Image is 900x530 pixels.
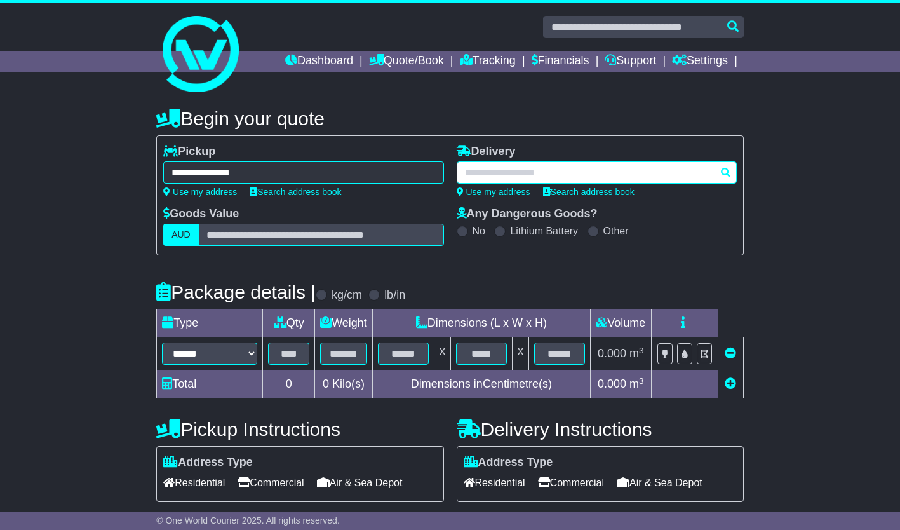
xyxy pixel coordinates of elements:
a: Use my address [163,187,237,197]
a: Add new item [725,377,736,390]
label: Other [603,225,629,237]
label: Goods Value [163,207,239,221]
span: 0.000 [598,347,626,360]
span: 0.000 [598,377,626,390]
a: Financials [532,51,589,72]
td: Type [157,309,263,337]
a: Settings [672,51,728,72]
label: AUD [163,224,199,246]
td: x [512,337,528,370]
td: x [434,337,450,370]
span: Commercial [538,473,604,493]
td: Total [157,370,263,398]
a: Search address book [543,187,635,197]
label: No [473,225,485,237]
label: Any Dangerous Goods? [457,207,598,221]
label: Address Type [163,456,253,470]
span: Residential [163,473,225,493]
h4: Begin your quote [156,108,744,129]
a: Quote/Book [369,51,444,72]
td: Dimensions in Centimetre(s) [372,370,590,398]
a: Dashboard [285,51,353,72]
td: Kilo(s) [315,370,373,398]
sup: 3 [639,346,644,355]
span: Air & Sea Depot [617,473,702,493]
label: lb/in [384,289,405,302]
label: Lithium Battery [510,225,578,237]
span: m [629,377,644,390]
span: m [629,347,644,360]
span: Residential [464,473,525,493]
sup: 3 [639,376,644,386]
h4: Delivery Instructions [457,419,744,440]
label: Delivery [457,145,516,159]
label: Pickup [163,145,215,159]
a: Remove this item [725,347,736,360]
td: Weight [315,309,373,337]
label: Address Type [464,456,553,470]
td: Volume [590,309,651,337]
span: Air & Sea Depot [317,473,403,493]
typeahead: Please provide city [457,161,737,184]
span: 0 [323,377,329,390]
td: Dimensions (L x W x H) [372,309,590,337]
label: kg/cm [332,289,362,302]
td: Qty [263,309,315,337]
a: Use my address [457,187,530,197]
a: Search address book [250,187,341,197]
span: © One World Courier 2025. All rights reserved. [156,515,340,526]
a: Support [605,51,656,72]
a: Tracking [460,51,516,72]
h4: Package details | [156,282,316,302]
h4: Pickup Instructions [156,419,443,440]
span: Commercial [238,473,304,493]
td: 0 [263,370,315,398]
